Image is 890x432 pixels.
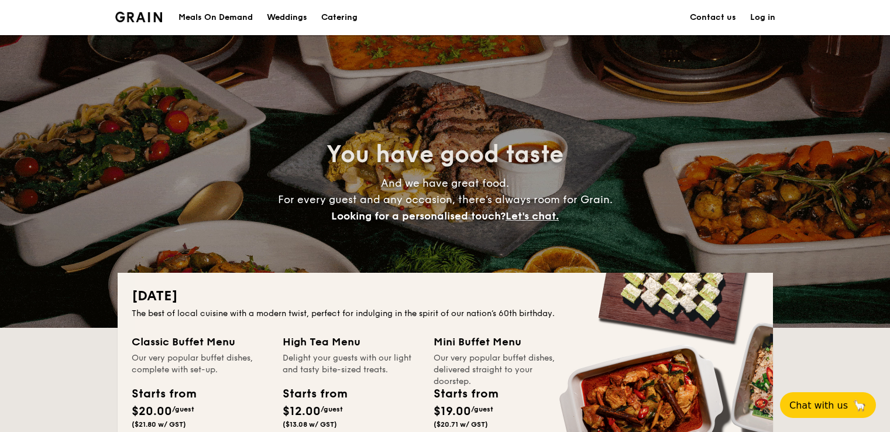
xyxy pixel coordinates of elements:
span: ($20.71 w/ GST) [434,420,488,428]
img: Grain [115,12,163,22]
div: Mini Buffet Menu [434,334,571,350]
div: Starts from [283,385,346,403]
span: ($13.08 w/ GST) [283,420,337,428]
span: $12.00 [283,404,321,419]
div: Delight your guests with our light and tasty bite-sized treats. [283,352,420,376]
div: Our very popular buffet dishes, complete with set-up. [132,352,269,376]
span: And we have great food. For every guest and any occasion, there’s always room for Grain. [278,177,613,222]
span: $19.00 [434,404,471,419]
h2: [DATE] [132,287,759,306]
div: Classic Buffet Menu [132,334,269,350]
a: Logotype [115,12,163,22]
div: The best of local cuisine with a modern twist, perfect for indulging in the spirit of our nation’... [132,308,759,320]
div: Starts from [434,385,497,403]
span: You have good taste [327,140,563,169]
button: Chat with us🦙 [780,392,876,418]
div: High Tea Menu [283,334,420,350]
span: /guest [172,405,194,413]
div: Starts from [132,385,195,403]
span: Looking for a personalised touch? [331,210,506,222]
span: Let's chat. [506,210,559,222]
span: Chat with us [789,400,848,411]
div: Our very popular buffet dishes, delivered straight to your doorstep. [434,352,571,376]
span: ($21.80 w/ GST) [132,420,186,428]
span: /guest [471,405,493,413]
span: /guest [321,405,343,413]
span: 🦙 [853,399,867,412]
span: $20.00 [132,404,172,419]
